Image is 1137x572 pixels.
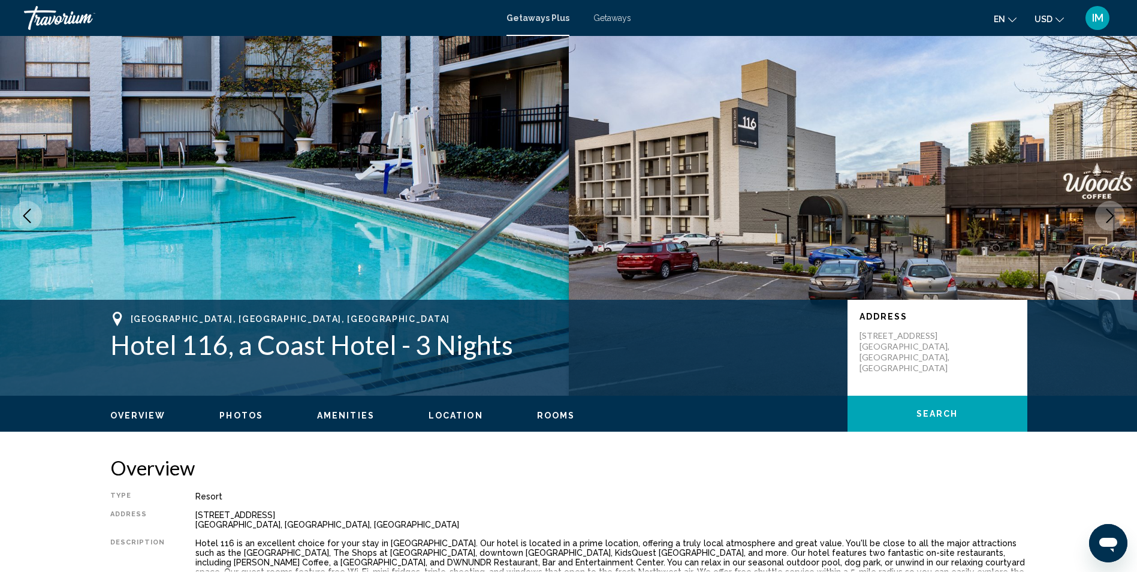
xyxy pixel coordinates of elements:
button: Next image [1095,201,1125,231]
button: Search [848,396,1027,432]
h2: Overview [110,456,1027,480]
span: USD [1035,14,1052,24]
iframe: Button to launch messaging window [1089,524,1127,562]
span: Rooms [537,411,575,420]
a: Getaways [593,13,631,23]
div: Type [110,492,165,501]
p: Address [859,312,1015,321]
a: Getaways Plus [506,13,569,23]
span: Photos [219,411,263,420]
p: [STREET_ADDRESS] [GEOGRAPHIC_DATA], [GEOGRAPHIC_DATA], [GEOGRAPHIC_DATA] [859,330,955,374]
span: Overview [110,411,166,420]
button: Photos [219,410,263,421]
button: Rooms [537,410,575,421]
span: Amenities [317,411,375,420]
span: Search [916,410,958,419]
button: Amenities [317,410,375,421]
div: Address [110,510,165,529]
button: Overview [110,410,166,421]
button: Change language [994,10,1017,28]
button: Previous image [12,201,42,231]
button: Location [429,410,483,421]
span: [GEOGRAPHIC_DATA], [GEOGRAPHIC_DATA], [GEOGRAPHIC_DATA] [131,314,450,324]
span: en [994,14,1005,24]
a: Travorium [24,6,494,30]
h1: Hotel 116, a Coast Hotel - 3 Nights [110,329,836,360]
div: Resort [195,492,1027,501]
span: IM [1092,12,1103,24]
div: [STREET_ADDRESS] [GEOGRAPHIC_DATA], [GEOGRAPHIC_DATA], [GEOGRAPHIC_DATA] [195,510,1027,529]
button: User Menu [1082,5,1113,31]
span: Location [429,411,483,420]
button: Change currency [1035,10,1064,28]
